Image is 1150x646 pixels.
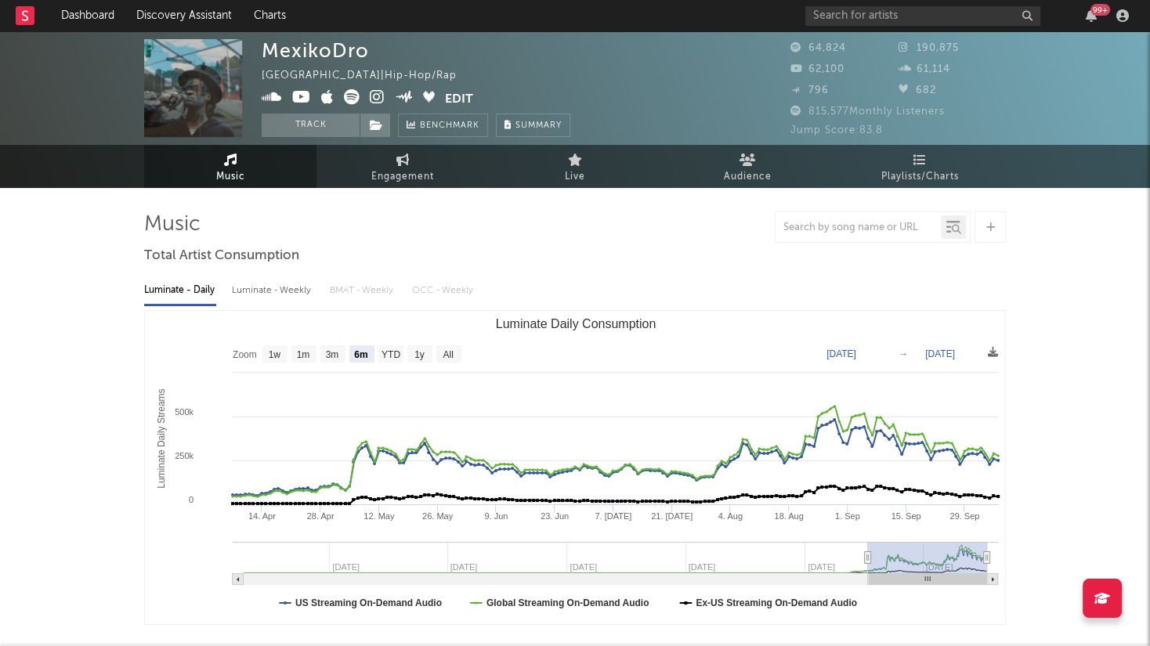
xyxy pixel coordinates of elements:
text: 9. Jun [484,511,508,521]
text: 29. Sep [949,511,979,521]
text: 7. [DATE] [595,511,631,521]
a: Music [144,145,316,188]
text: Global Streaming On-Demand Audio [486,597,649,608]
text: 1. Sep [835,511,860,521]
text: 3m [326,349,339,360]
span: Jump Score: 83.8 [790,125,883,135]
div: [GEOGRAPHIC_DATA] | Hip-Hop/Rap [262,67,475,85]
span: 64,824 [790,43,846,53]
text: 12. May [363,511,395,521]
text: 28. Apr [307,511,335,521]
span: 190,875 [899,43,959,53]
text: [DATE] [925,348,955,359]
span: 682 [899,85,936,96]
span: Live [565,168,585,186]
span: Engagement [371,168,434,186]
text: US Streaming On-Demand Audio [295,597,442,608]
span: Playlists/Charts [881,168,959,186]
text: 1y [414,349,425,360]
span: Audience [724,168,772,186]
text: Ex-US Streaming On-Demand Audio [696,597,857,608]
button: 99+ [1086,9,1097,22]
input: Search for artists [805,6,1040,26]
text: 15. Sep [891,511,921,521]
text: 21. [DATE] [651,511,693,521]
text: 18. Aug [774,511,803,521]
text: 4. Aug [718,511,743,521]
span: 61,114 [899,64,950,74]
span: 62,100 [790,64,844,74]
button: Track [262,114,360,137]
input: Search by song name or URL [776,222,941,234]
text: 0 [189,495,193,504]
text: 26. May [422,511,454,521]
text: Zoom [233,349,257,360]
div: MexikoDro [262,39,369,62]
a: Engagement [316,145,489,188]
text: 6m [354,349,367,360]
span: Total Artist Consumption [144,247,299,265]
text: → [899,348,908,359]
button: Summary [496,114,570,137]
text: Luminate Daily Streams [156,388,167,488]
span: Benchmark [420,117,479,135]
span: 796 [790,85,829,96]
text: 14. Apr [248,511,276,521]
text: [DATE] [826,348,856,359]
div: Luminate - Weekly [232,277,314,304]
a: Audience [661,145,834,188]
div: 99 + [1090,4,1110,16]
a: Live [489,145,661,188]
div: Luminate - Daily [144,277,216,304]
text: YTD [382,349,400,360]
text: 23. Jun [541,511,569,521]
text: 250k [175,451,193,460]
text: Luminate Daily Consumption [496,317,656,330]
text: 1w [269,349,281,360]
span: 815,577 Monthly Listeners [790,106,945,117]
text: 1m [297,349,310,360]
button: Edit [445,89,473,109]
svg: Luminate Daily Consumption [145,311,1006,624]
text: All [443,349,453,360]
span: Music [216,168,245,186]
text: 500k [175,407,193,417]
a: Benchmark [398,114,488,137]
a: Playlists/Charts [834,145,1006,188]
span: Summary [515,121,562,130]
